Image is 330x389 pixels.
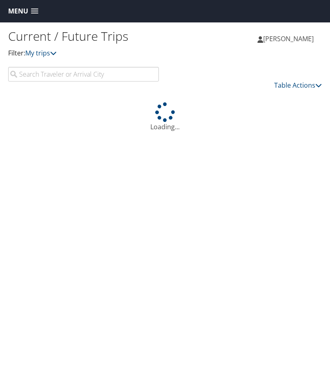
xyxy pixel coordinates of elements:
span: Menu [8,7,28,15]
div: Loading... [8,102,322,132]
a: Menu [4,4,42,18]
a: Table Actions [274,81,322,90]
p: Filter: [8,48,165,59]
a: [PERSON_NAME] [257,27,322,51]
span: [PERSON_NAME] [263,34,314,43]
h1: Current / Future Trips [8,28,165,45]
input: Search Traveler or Arrival City [8,67,159,82]
a: My trips [25,49,57,57]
